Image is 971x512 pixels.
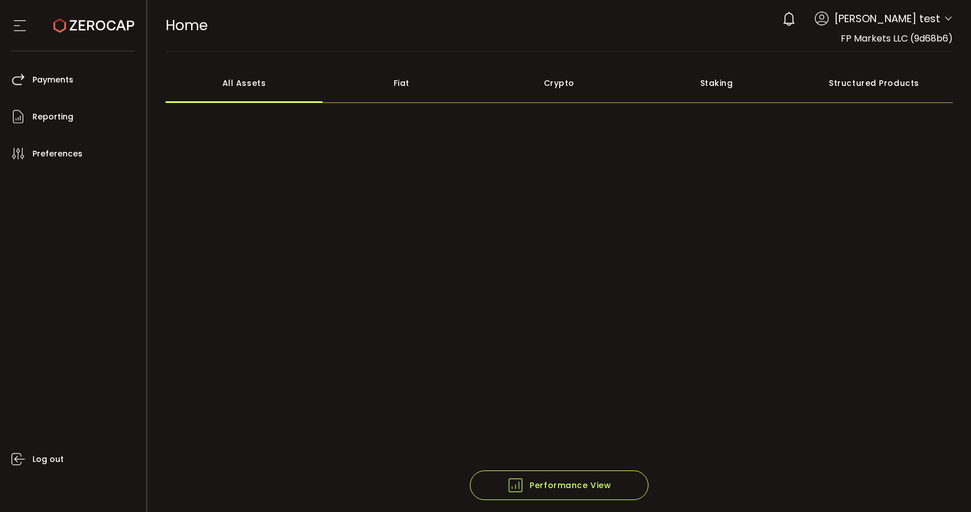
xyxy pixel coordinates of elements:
span: FP Markets LLC (9d68b6) [841,32,953,45]
span: Log out [32,451,64,468]
div: Staking [638,63,795,103]
span: Reporting [32,109,73,125]
span: Performance View [507,477,611,494]
button: Performance View [470,470,648,500]
span: Home [166,15,208,35]
div: All Assets [166,63,323,103]
div: Structured Products [795,63,953,103]
span: [PERSON_NAME] test [834,11,940,26]
iframe: Chat Widget [914,457,971,512]
div: Fiat [323,63,480,103]
div: Crypto [480,63,638,103]
span: Payments [32,72,73,88]
span: Preferences [32,146,82,162]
